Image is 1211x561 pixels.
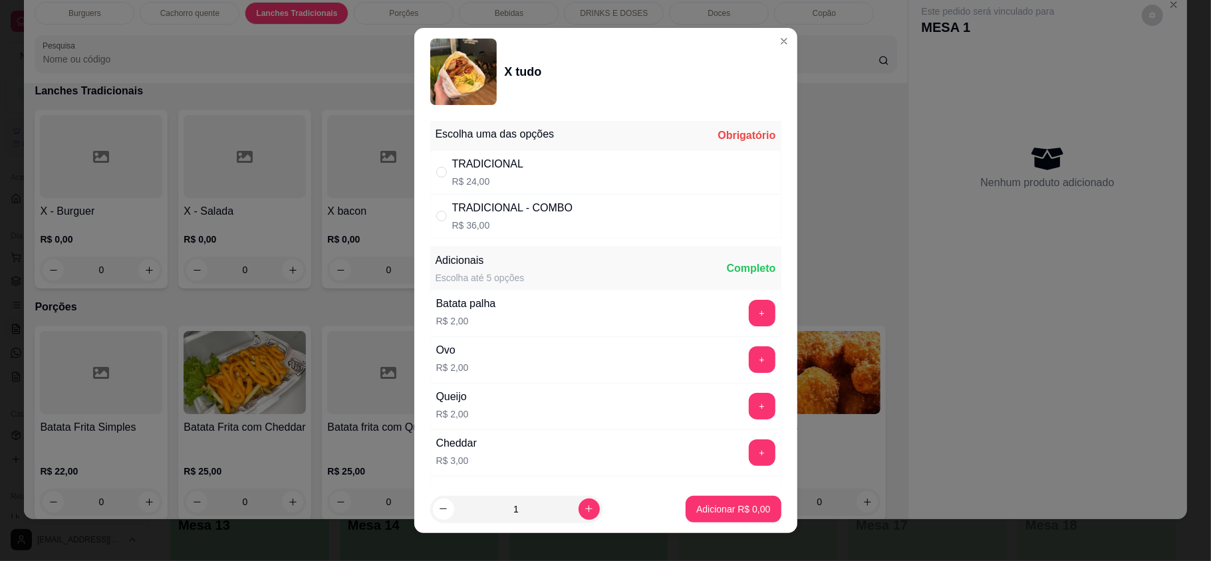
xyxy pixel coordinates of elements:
[749,300,775,326] button: add
[436,482,476,498] div: Catupiry
[436,271,525,284] div: Escolha até 5 opções
[436,126,555,142] div: Escolha uma das opções
[452,156,524,172] div: TRADICIONAL
[436,435,477,451] div: Cheddar
[452,219,573,232] p: R$ 36,00
[749,346,775,373] button: add
[433,499,454,520] button: decrease-product-quantity
[452,175,524,188] p: R$ 24,00
[436,314,496,328] p: R$ 2,00
[436,253,525,269] div: Adicionais
[749,393,775,419] button: add
[436,454,477,467] p: R$ 3,00
[718,128,775,144] div: Obrigatório
[436,296,496,312] div: Batata palha
[436,389,469,405] div: Queijo
[686,496,781,522] button: Adicionar R$ 0,00
[430,39,497,105] img: product-image
[436,361,469,374] p: R$ 2,00
[436,407,469,421] p: R$ 2,00
[749,439,775,466] button: add
[696,503,770,516] p: Adicionar R$ 0,00
[727,261,776,277] div: Completo
[773,31,795,52] button: Close
[452,200,573,216] div: TRADICIONAL - COMBO
[505,62,542,81] div: X tudo
[579,499,600,520] button: increase-product-quantity
[436,342,469,358] div: Ovo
